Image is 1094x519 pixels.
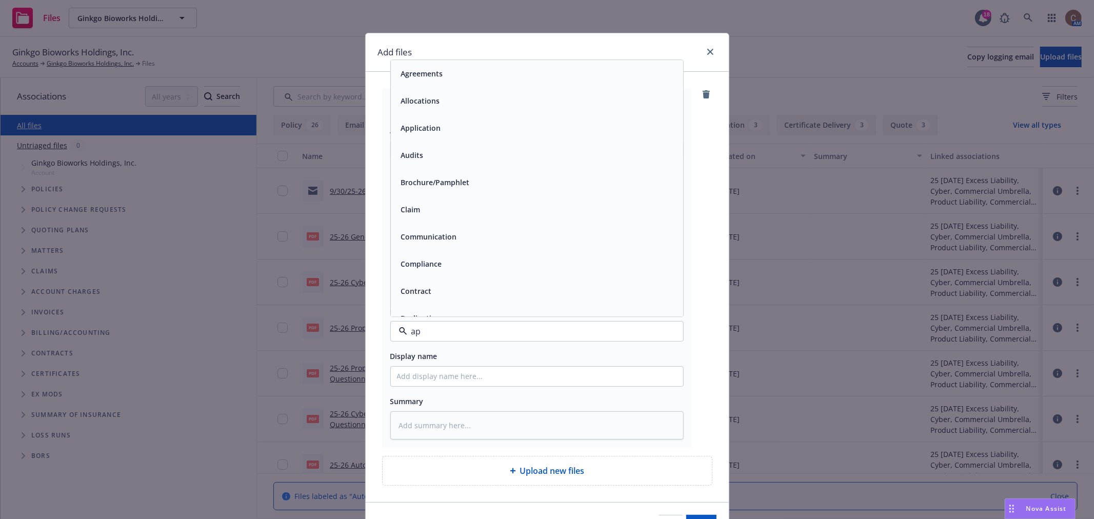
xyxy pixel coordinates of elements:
[520,465,585,477] span: Upload new files
[700,88,712,101] a: remove
[401,231,457,242] button: Communication
[401,313,441,324] button: Declination
[401,286,432,296] button: Contract
[704,46,717,58] a: close
[401,204,421,215] button: Claim
[382,456,712,486] div: Upload new files
[401,258,442,269] button: Compliance
[401,123,441,133] button: Application
[1026,504,1067,513] span: Nova Assist
[401,95,440,106] button: Allocations
[401,177,470,188] button: Brochure/Pamphlet
[1005,499,1018,518] div: Drag to move
[401,150,424,161] button: Audits
[390,396,424,406] span: Summary
[407,325,663,337] input: Filter by keyword
[391,367,683,386] input: Add display name here...
[378,46,412,59] h1: Add files
[401,68,443,79] button: Agreements
[1005,498,1076,519] button: Nova Assist
[390,351,437,361] span: Display name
